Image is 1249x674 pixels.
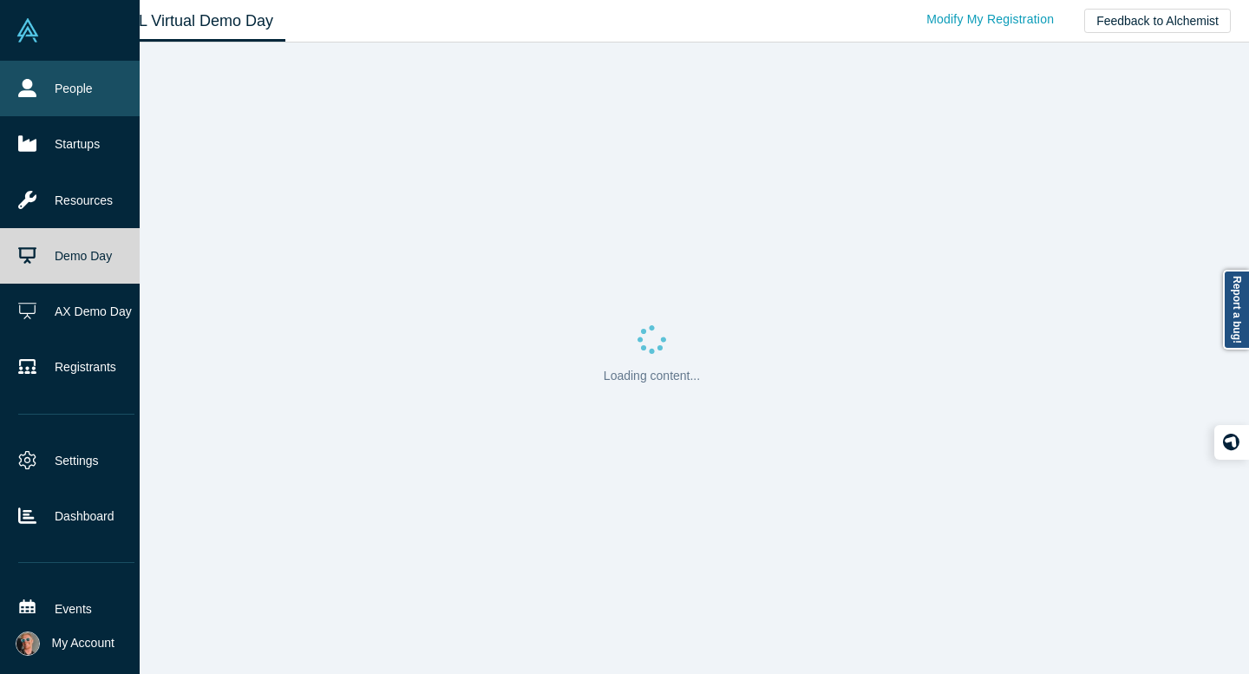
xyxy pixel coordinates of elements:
[16,631,114,656] button: My Account
[16,631,40,656] img: Laurent Rains's Account
[73,1,285,42] a: Class XL Virtual Demo Day
[16,18,40,43] img: Alchemist Vault Logo
[1223,270,1249,350] a: Report a bug!
[52,634,114,652] span: My Account
[604,367,700,385] p: Loading content...
[1084,9,1231,33] button: Feedback to Alchemist
[908,4,1072,35] a: Modify My Registration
